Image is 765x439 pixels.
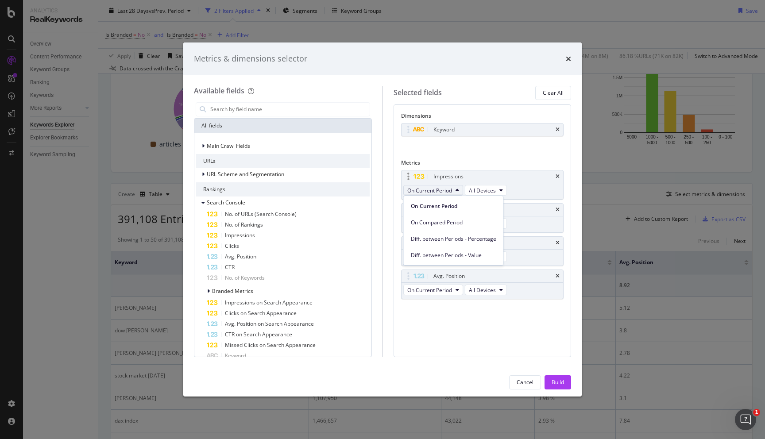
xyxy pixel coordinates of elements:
div: CTRtimesOn Current PeriodAll Devices [401,236,564,266]
div: Dimensions [401,112,564,123]
div: Impressions [433,172,464,181]
span: No. of URLs (Search Console) [225,210,297,218]
div: times [556,240,560,246]
div: times [556,127,560,132]
span: Diff. between Periods - Percentage [411,235,496,243]
span: Clicks on Search Appearance [225,309,297,317]
button: All Devices [465,285,507,295]
span: No. of Keywords [225,274,265,281]
div: Cancel [517,378,533,386]
span: Missed Clicks on Search Appearance [225,341,316,349]
button: All Devices [465,185,507,196]
span: Impressions [225,231,255,239]
span: Main Crawl Fields [207,142,250,150]
div: URLs [196,154,370,168]
div: Selected fields [394,88,442,98]
div: times [556,273,560,279]
span: CTR [225,263,235,271]
div: Rankings [196,182,370,196]
div: times [556,207,560,212]
span: On Compared Period [411,219,496,227]
div: Keywordtimes [401,123,564,136]
span: CTR on Search Appearance [225,331,292,338]
div: Metrics & dimensions selector [194,53,307,65]
div: Keyword [433,125,455,134]
span: On Current Period [411,202,496,210]
div: Build [552,378,564,386]
span: Impressions on Search Appearance [225,299,313,306]
span: Search Console [207,199,245,206]
span: Avg. Position [225,253,256,260]
span: Diff. between Periods - Value [411,251,496,259]
div: times [566,53,571,65]
div: Avg. Position [433,272,465,281]
iframe: Intercom live chat [735,409,756,430]
div: Clear All [543,89,564,96]
span: All Devices [469,187,496,194]
input: Search by field name [209,103,370,116]
span: URL Scheme and Segmentation [207,170,284,178]
span: Branded Metrics [212,287,253,295]
span: No. of Rankings [225,221,263,228]
button: Clear All [535,86,571,100]
div: ClickstimesOn Current PeriodAll Devices [401,203,564,233]
div: Metrics [401,159,564,170]
button: On Current Period [403,185,463,196]
span: Avg. Position on Search Appearance [225,320,314,327]
div: All fields [194,119,371,133]
button: On Current Period [403,285,463,295]
span: Keyword [225,352,246,359]
span: On Current Period [407,187,452,194]
div: Available fields [194,86,244,96]
span: On Current Period [407,286,452,294]
div: modal [183,42,582,397]
span: 1 [753,409,760,416]
span: All Devices [469,286,496,294]
button: Cancel [509,375,541,389]
div: Avg. PositiontimesOn Current PeriodAll Devices [401,270,564,299]
div: times [556,174,560,179]
div: ImpressionstimesOn Current PeriodAll Devices [401,170,564,200]
button: Build [545,375,571,389]
span: Clicks [225,242,239,250]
